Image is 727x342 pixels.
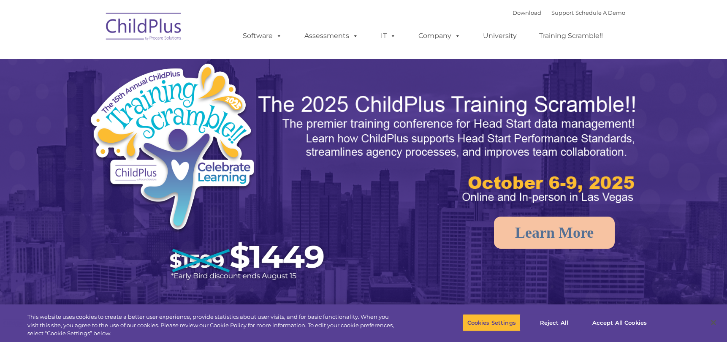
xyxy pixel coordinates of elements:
a: Download [513,9,541,16]
font: | [513,9,625,16]
a: Support [551,9,574,16]
a: Learn More [494,217,615,249]
span: Phone number [117,90,153,97]
a: Software [234,27,290,44]
button: Accept All Cookies [588,314,651,331]
a: University [475,27,525,44]
a: Schedule A Demo [575,9,625,16]
img: ChildPlus by Procare Solutions [102,7,186,49]
a: Training Scramble!! [531,27,611,44]
button: Close [704,313,723,332]
button: Reject All [528,314,581,331]
span: Last name [117,56,143,62]
a: IT [372,27,404,44]
a: Company [410,27,469,44]
div: This website uses cookies to create a better user experience, provide statistics about user visit... [27,313,400,338]
a: Assessments [296,27,367,44]
button: Cookies Settings [463,314,521,331]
